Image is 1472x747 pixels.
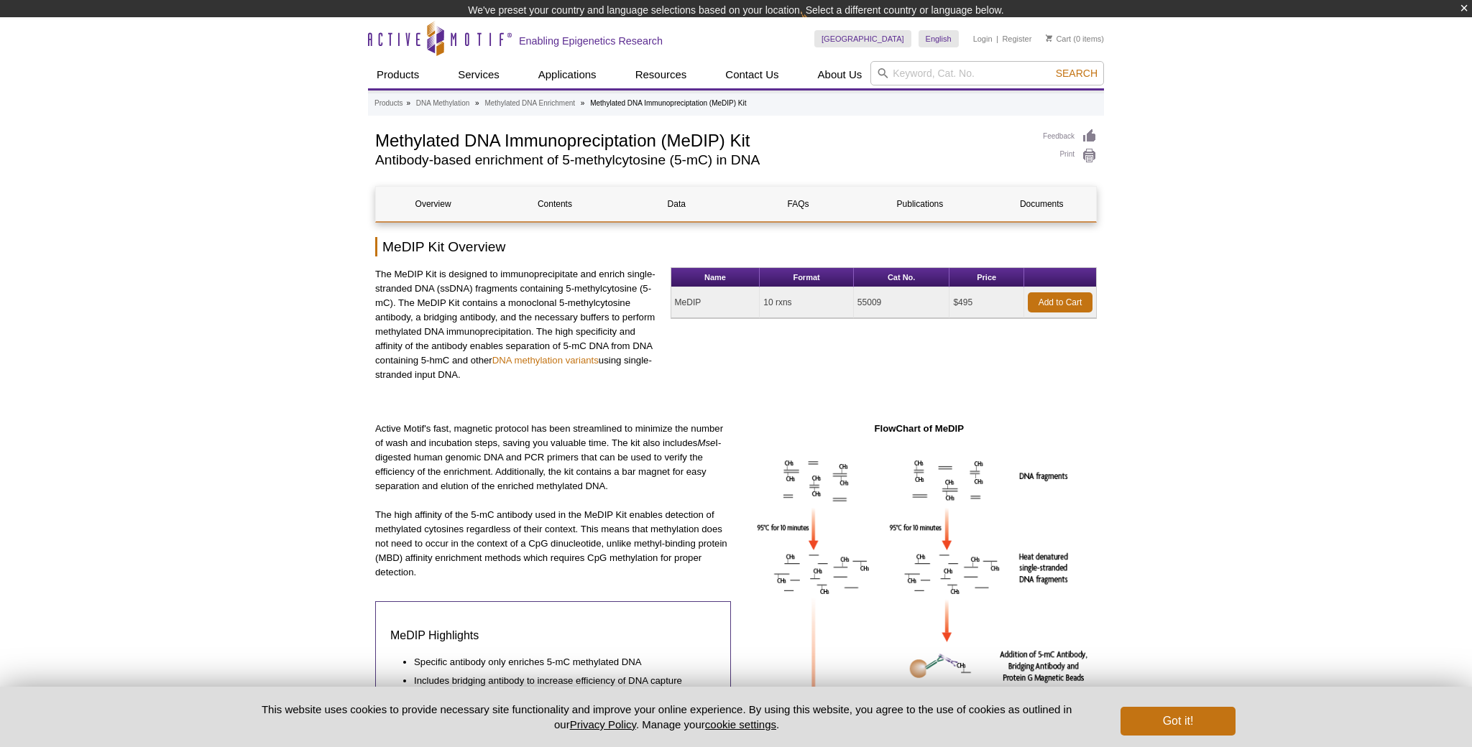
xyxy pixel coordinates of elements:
[570,718,636,730] a: Privacy Policy
[530,61,605,88] a: Applications
[949,287,1024,318] td: $495
[760,287,854,318] td: 10 rxns
[671,287,760,318] td: MeDIP
[1046,34,1052,42] img: Your Cart
[870,61,1104,85] input: Keyword, Cat. No.
[475,99,479,107] li: »
[414,674,701,688] li: Includes bridging antibody to increase efficiency of DNA capture
[416,97,469,110] a: DNA Methylation
[874,423,964,434] strong: FlowChart of MeDIP
[973,34,993,44] a: Login
[1046,34,1071,44] a: Cart
[620,187,734,221] a: Data
[1028,292,1092,312] a: Add to Cart
[492,355,599,366] a: DNA methylation variants
[854,268,950,287] th: Cat No.
[996,30,998,47] li: |
[862,187,977,221] a: Publications
[1056,68,1098,79] span: Search
[697,437,715,448] em: Mse
[1002,34,1031,44] a: Register
[374,97,402,110] a: Products
[1121,707,1236,736] button: Got it!
[375,154,1029,167] h2: Antibody-based enrichment of 5-methylcytosine (5-mC) in DNA
[801,11,839,45] img: Change Here
[368,61,428,88] a: Products
[376,187,490,221] a: Overview
[760,268,854,287] th: Format
[1043,148,1097,164] a: Print
[497,187,612,221] a: Contents
[414,655,701,669] li: Specific antibody only enriches 5-mC methylated DNA
[1043,129,1097,144] a: Feedback
[949,268,1024,287] th: Price
[854,287,950,318] td: 55009
[236,702,1097,732] p: This website uses cookies to provide necessary site functionality and improve your online experie...
[717,61,787,88] a: Contact Us
[484,97,575,110] a: Methylated DNA Enrichment
[375,129,1029,150] h1: Methylated DNA Immunopreciptation (MeDIP) Kit
[1046,30,1104,47] li: (0 items)
[1052,67,1102,80] button: Search
[741,187,855,221] a: FAQs
[671,268,760,287] th: Name
[519,34,663,47] h2: Enabling Epigenetics Research
[919,30,959,47] a: English
[375,267,660,382] p: The MeDIP Kit is designed to immunoprecipitate and enrich single-stranded DNA (ssDNA) fragments c...
[375,422,731,493] p: Active Motif's fast, magnetic protocol has been streamlined to minimize the number of wash and in...
[705,718,776,730] button: cookie settings
[375,508,731,580] p: The high affinity of the 5-mC antibody used in the MeDIP Kit enables detection of methylated cyto...
[449,61,508,88] a: Services
[809,61,871,88] a: About Us
[406,99,410,107] li: »
[985,187,1099,221] a: Documents
[590,99,746,107] li: Methylated DNA Immunopreciptation (MeDIP) Kit
[581,99,585,107] li: »
[375,237,1097,256] h2: MeDIP Kit Overview
[627,61,696,88] a: Resources
[814,30,911,47] a: [GEOGRAPHIC_DATA]
[390,627,716,644] h3: MeDIP Highlights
